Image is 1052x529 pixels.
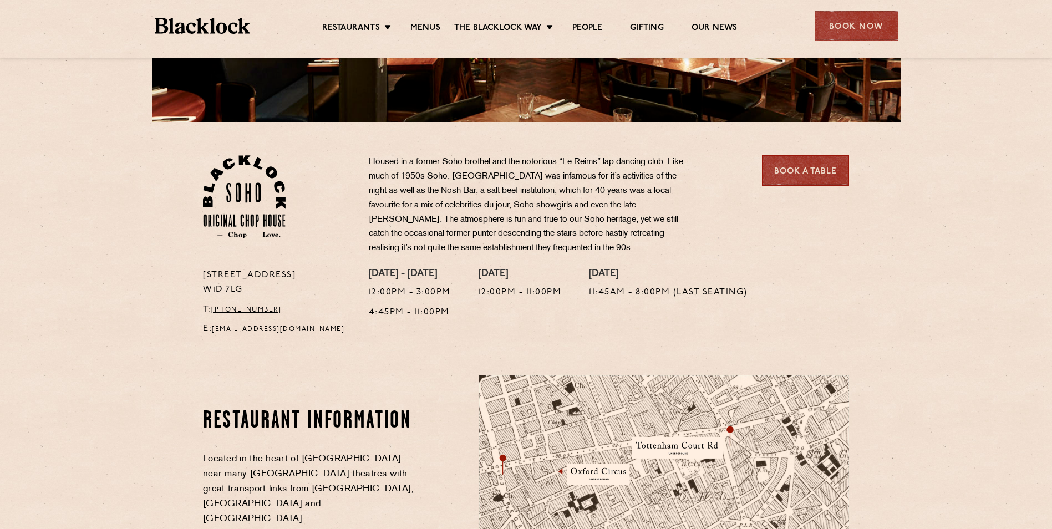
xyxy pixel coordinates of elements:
[589,268,748,281] h4: [DATE]
[203,408,415,435] h2: Restaurant information
[410,23,440,35] a: Menus
[369,286,451,300] p: 12:00pm - 3:00pm
[369,306,451,320] p: 4:45pm - 11:00pm
[155,18,251,34] img: BL_Textured_Logo-footer-cropped.svg
[589,286,748,300] p: 11:45am - 8:00pm (Last seating)
[572,23,602,35] a: People
[211,307,281,313] a: [PHONE_NUMBER]
[203,452,415,527] p: Located in the heart of [GEOGRAPHIC_DATA] near many [GEOGRAPHIC_DATA] theatres with great transpo...
[479,286,562,300] p: 12:00pm - 11:00pm
[692,23,738,35] a: Our News
[369,155,696,256] p: Housed in a former Soho brothel and the notorious “Le Reims” lap dancing club. Like much of 1950s...
[479,268,562,281] h4: [DATE]
[762,155,849,186] a: Book a Table
[322,23,380,35] a: Restaurants
[203,155,286,238] img: Soho-stamp-default.svg
[454,23,542,35] a: The Blacklock Way
[815,11,898,41] div: Book Now
[203,303,352,317] p: T:
[212,326,344,333] a: [EMAIL_ADDRESS][DOMAIN_NAME]
[630,23,663,35] a: Gifting
[203,322,352,337] p: E:
[203,268,352,297] p: [STREET_ADDRESS] W1D 7LG
[369,268,451,281] h4: [DATE] - [DATE]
